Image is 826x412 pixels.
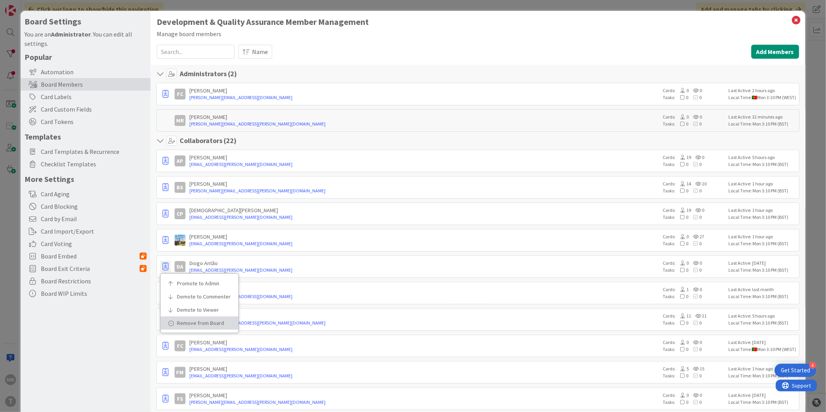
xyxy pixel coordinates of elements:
div: Cards: [663,260,725,267]
span: 0 [675,87,689,93]
span: Checklist Templates [41,159,147,169]
h4: Collaborators [180,136,236,145]
span: 0 [688,373,702,379]
span: 14 [675,181,691,187]
span: 0 [688,161,702,167]
p: Demote to Viewer [177,307,227,312]
button: Add Members [751,45,799,59]
div: Diogo Antão [189,260,659,267]
div: Card Labels [21,91,150,103]
span: 0 [675,339,689,345]
div: Tasks: [663,120,725,127]
div: Tasks: [663,94,725,101]
div: Get Started [781,367,810,374]
span: 0 [675,114,689,120]
h4: Administrators [180,70,237,78]
div: [PERSON_NAME] [189,87,659,94]
span: 0 [675,188,688,194]
div: Tasks: [663,372,725,379]
input: Search... [157,45,234,59]
div: Last Active: 5 hours ago [729,154,797,161]
span: 0 [675,241,688,246]
div: Card Import/Export [21,225,150,237]
div: Local Time: Mon 3:10 PM (BST) [729,214,797,221]
div: Cards: [663,339,725,346]
span: 0 [688,399,702,405]
span: 21 [691,313,707,319]
div: Last Active: [DATE] [729,339,797,346]
span: ( 22 ) [224,136,236,145]
a: Promote to Admin [161,277,238,290]
div: Local Time: Mon 3:10 PM (BST) [729,161,797,168]
div: [PERSON_NAME] [189,113,659,120]
p: Remove from Board [177,320,227,326]
div: Local Time: Mon 3:10 PM (BST) [729,120,797,127]
span: 0 [691,154,704,160]
div: Tasks: [663,319,725,326]
div: Board WIP Limits [21,287,150,300]
div: MR [175,115,185,126]
span: 0 [675,346,688,352]
div: Board Members [21,78,150,91]
a: [EMAIL_ADDRESS][PERSON_NAME][DOMAIN_NAME] [189,267,659,274]
div: Open Get Started checklist, remaining modules: 4 [775,364,816,377]
span: 0 [688,267,702,273]
div: Local Time: Mon 3:10 PM (BST) [729,267,797,274]
span: 0 [675,373,688,379]
span: 0 [675,121,688,127]
div: Cards: [663,87,725,94]
span: 0 [675,94,688,100]
a: [EMAIL_ADDRESS][PERSON_NAME][DOMAIN_NAME] [189,240,659,247]
h5: More Settings [24,174,147,184]
span: ( 2 ) [228,69,237,78]
span: Board Embed [41,251,140,261]
div: [PERSON_NAME] [189,339,659,346]
img: DG [175,235,185,246]
div: Local Time: Mon 3:10 PM (BST) [729,319,797,326]
div: Local Time: Mon 3:10 PM (BST) [729,399,797,406]
span: Card Tokens [41,117,147,126]
span: 0 [689,87,702,93]
h4: Board Settings [24,17,147,26]
span: 19 [675,207,691,213]
div: Last Active: 5 hours ago [729,312,797,319]
a: [PERSON_NAME][EMAIL_ADDRESS][PERSON_NAME][DOMAIN_NAME] [189,187,659,194]
span: Board Exit Criteria [41,264,140,273]
a: [PERSON_NAME][EMAIL_ADDRESS][PERSON_NAME][DOMAIN_NAME] [189,319,659,326]
div: Cards: [663,233,725,240]
span: 0 [688,320,702,326]
a: [PERSON_NAME][EMAIL_ADDRESS][PERSON_NAME][DOMAIN_NAME] [189,399,659,406]
span: 0 [689,260,702,266]
div: Cards: [663,392,725,399]
div: Automation [21,66,150,78]
div: [PERSON_NAME] [189,286,659,293]
div: Local Time: Mon 3:10 PM (BST) [729,293,797,300]
a: [PERSON_NAME][EMAIL_ADDRESS][DOMAIN_NAME] [189,94,659,101]
span: Board Restrictions [41,276,147,286]
h5: Templates [24,132,147,141]
div: Card Blocking [21,200,150,213]
div: Tasks: [663,161,725,168]
div: Last Active: [DATE] [729,392,797,399]
span: 0 [688,94,702,100]
img: pt.png [752,96,757,100]
img: pt.png [752,347,757,351]
span: 0 [688,241,702,246]
div: [PERSON_NAME] [189,233,659,240]
div: Last Active: 2 hours ago [729,87,797,94]
div: Last Active: last month [729,286,797,293]
div: Local Time: Mon 3:10 PM (BST) [729,240,797,247]
div: FS [175,393,185,404]
span: Card Custom Fields [41,105,147,114]
div: Manage board members [157,29,799,38]
span: 0 [675,267,688,273]
p: Demote to Commenter [177,294,227,299]
span: 19 [675,154,691,160]
span: 0 [675,293,688,299]
span: 15 [689,366,704,372]
div: CP [175,208,185,219]
div: Tasks: [663,293,725,300]
span: 1 [675,286,689,292]
div: Tasks: [663,346,725,353]
span: 0 [688,293,702,299]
